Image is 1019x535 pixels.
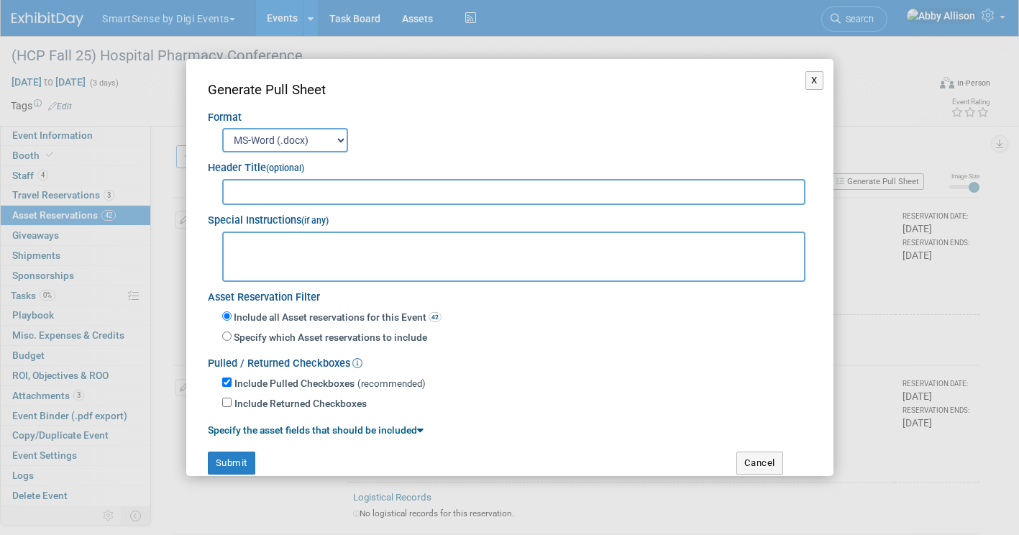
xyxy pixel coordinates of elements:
[232,331,427,345] label: Specify which Asset reservations to include
[357,378,426,389] span: (recommended)
[208,424,424,436] a: Specify the asset fields that should be included
[266,163,304,173] small: (optional)
[805,71,823,90] button: X
[208,152,812,176] div: Header Title
[234,377,355,391] label: Include Pulled Checkboxes
[234,397,367,411] label: Include Returned Checkboxes
[208,452,255,475] button: Submit
[208,348,812,372] div: Pulled / Returned Checkboxes
[208,282,812,306] div: Asset Reservation Filter
[736,452,783,475] button: Cancel
[208,100,812,126] div: Format
[429,312,442,322] span: 42
[208,81,812,100] div: Generate Pull Sheet
[301,216,329,226] small: (if any)
[232,311,442,325] label: Include all Asset reservations for this Event
[208,205,812,229] div: Special Instructions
